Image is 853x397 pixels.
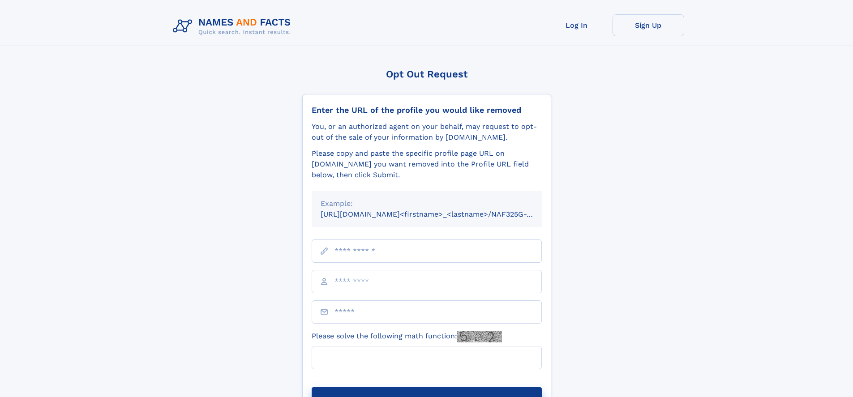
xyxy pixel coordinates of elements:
[302,68,551,80] div: Opt Out Request
[321,210,559,218] small: [URL][DOMAIN_NAME]<firstname>_<lastname>/NAF325G-xxxxxxxx
[312,148,542,180] div: Please copy and paste the specific profile page URL on [DOMAIN_NAME] you want removed into the Pr...
[613,14,684,36] a: Sign Up
[312,331,502,342] label: Please solve the following math function:
[169,14,298,38] img: Logo Names and Facts
[541,14,613,36] a: Log In
[312,105,542,115] div: Enter the URL of the profile you would like removed
[312,121,542,143] div: You, or an authorized agent on your behalf, may request to opt-out of the sale of your informatio...
[321,198,533,209] div: Example:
